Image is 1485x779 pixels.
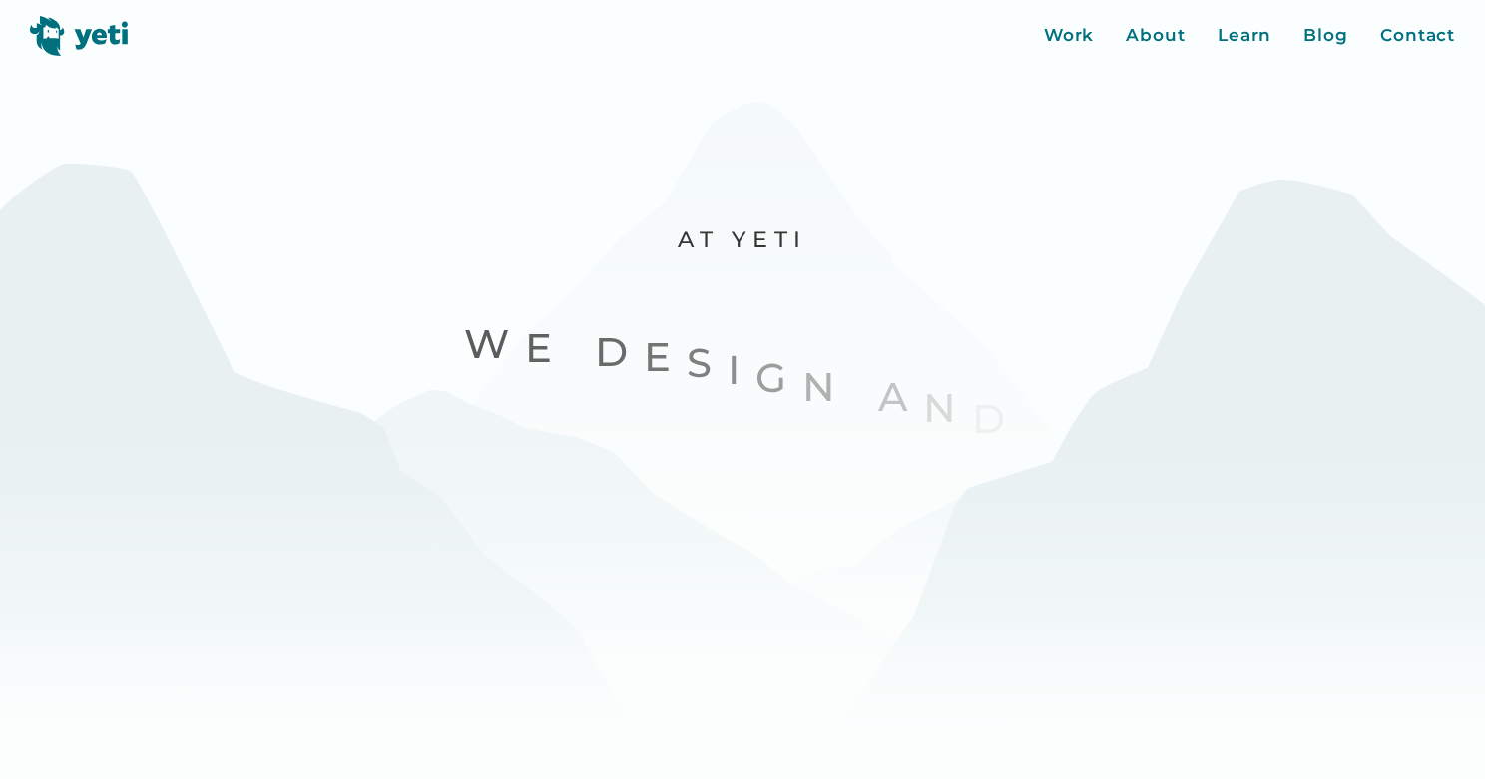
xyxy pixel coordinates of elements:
a: Learn [1218,23,1272,49]
a: Work [1044,23,1095,49]
a: About [1126,23,1186,49]
a: Blog [1303,23,1348,49]
a: Contact [1380,23,1455,49]
img: Yeti logo [30,16,129,56]
p: At Yeti [377,225,1108,254]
